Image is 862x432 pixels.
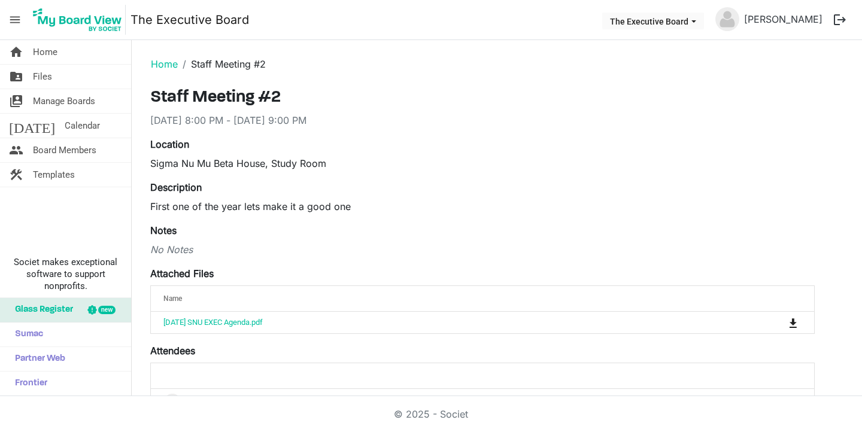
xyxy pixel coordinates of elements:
span: Home [33,40,57,64]
td: August 27th SNU EXEC Agenda.pdf is template cell column header Name [151,312,739,333]
a: © 2025 - Societ [394,408,468,420]
p: First one of the year lets make it a good one [150,199,815,214]
span: Frontier [9,372,47,396]
span: Calendar [65,114,100,138]
span: Sumac [9,323,43,346]
label: Notes [150,223,177,238]
span: folder_shared [9,65,23,89]
span: Manage Boards [33,89,95,113]
button: Download [785,314,802,331]
span: Board Members [33,138,96,162]
span: construction [9,163,23,187]
a: Home [151,58,178,70]
img: My Board View Logo [29,5,126,35]
div: new [98,306,116,314]
li: Staff Meeting #2 [178,57,266,71]
span: Societ makes exceptional software to support nonprofits. [5,256,126,292]
div: [DATE] 8:00 PM - [DATE] 9:00 PM [150,113,815,127]
a: The Executive Board [130,8,249,32]
label: Attendees [150,343,195,358]
h3: Staff Meeting #2 [150,88,815,108]
a: [PERSON_NAME] [739,7,827,31]
div: [PERSON_NAME] [163,394,802,412]
span: home [9,40,23,64]
span: Files [33,65,52,89]
button: The Executive Board dropdownbutton [602,13,704,29]
span: switch_account [9,89,23,113]
div: No Notes [150,242,815,257]
td: ?Bailey Hines is template cell column header [151,389,814,416]
div: Sigma Nu Mu Beta House, Study Room [150,156,815,171]
button: logout [827,7,852,32]
img: no-profile-picture.svg [163,394,181,412]
label: Attached Files [150,266,214,281]
label: Description [150,180,202,194]
span: people [9,138,23,162]
a: [DATE] SNU EXEC Agenda.pdf [163,318,263,327]
td: is Command column column header [739,312,814,333]
img: no-profile-picture.svg [715,7,739,31]
span: Glass Register [9,298,73,322]
span: Templates [33,163,75,187]
span: menu [4,8,26,31]
label: Location [150,137,189,151]
span: Partner Web [9,347,65,371]
span: Name [163,294,182,303]
span: [DATE] [9,114,55,138]
a: My Board View Logo [29,5,130,35]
